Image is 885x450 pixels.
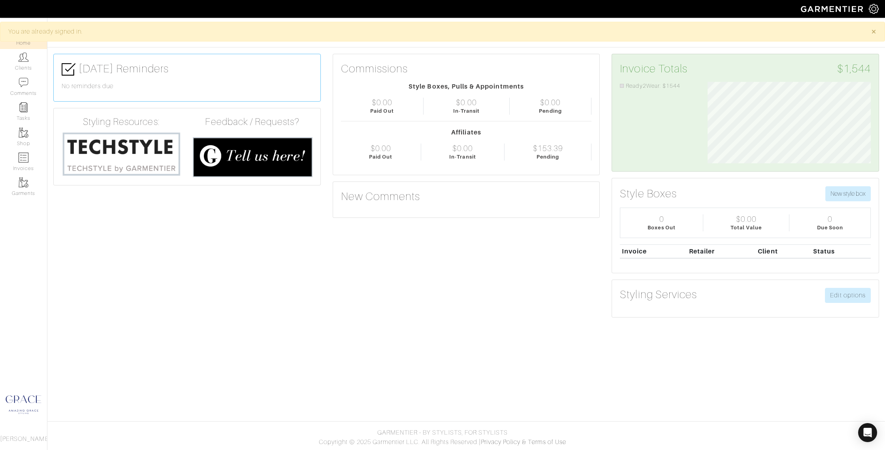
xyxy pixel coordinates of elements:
span: $1,544 [837,62,871,76]
img: garments-icon-b7da505a4dc4fd61783c78ac3ca0ef83fa9d6f193b1c9dc38574b1d14d53ca28.png [19,178,28,187]
span: × [871,26,877,37]
div: $0.00 [736,214,757,224]
th: Retailer [687,244,756,258]
img: gear-icon-white-bd11855cb880d31180b6d7d6211b90ccbf57a29d726f0c71d8c61bd08dd39cc2.png [869,4,879,14]
div: $0.00 [452,144,473,153]
div: 0 [659,214,664,224]
th: Status [811,244,871,258]
h3: Style Boxes [620,187,677,200]
h6: No reminders due [62,83,313,90]
div: Paid Out [370,107,394,115]
th: Invoice [620,244,687,258]
h4: Styling Resources: [62,116,181,128]
h3: Styling Services [620,288,697,301]
div: $153.39 [533,144,563,153]
span: Copyright © 2025 Garmentier LLC. All Rights Reserved. [319,439,479,446]
div: Due Soon [817,224,843,231]
div: In-Transit [449,153,476,161]
h3: Invoice Totals [620,62,871,76]
a: Privacy Policy & Terms of Use [481,439,566,446]
img: garmentier-logo-header-white-b43fb05a5012e4ada735d5af1a66efaba907eab6374d6393d1fbf88cb4ef424d.png [797,2,869,16]
div: $0.00 [372,98,392,107]
h3: New Comments [341,190,592,203]
img: check-box-icon-36a4915ff3ba2bd8f6e4f29bc755bb66becd62c870f447fc0dd1365fcfddab58.png [62,62,75,76]
div: Open Intercom Messenger [858,423,877,442]
th: Client [756,244,811,258]
img: reminder-icon-8004d30b9f0a5d33ae49ab947aed9ed385cf756f9e5892f1edd6e32f2345188e.png [19,102,28,112]
img: orders-icon-0abe47150d42831381b5fb84f609e132dff9fe21cb692f30cb5eec754e2cba89.png [19,153,28,163]
div: Pending [537,153,559,161]
div: $0.00 [456,98,476,107]
li: Ready2Wear: $1544 [620,82,696,91]
h3: Commissions [341,62,408,76]
img: clients-icon-6bae9207a08558b7cb47a8932f037763ab4055f8c8b6bfacd5dc20c3e0201464.png [19,52,28,62]
div: Paid Out [369,153,392,161]
img: comment-icon-a0a6a9ef722e966f86d9cbdc48e553b5cf19dbc54f86b18d962a5391bc8f6eb6.png [19,78,28,87]
div: Total Value [731,224,762,231]
h4: Feedback / Requests? [193,116,312,128]
img: feedback_requests-3821251ac2bd56c73c230f3229a5b25d6eb027adea667894f41107c140538ee0.png [193,137,312,177]
div: 0 [828,214,832,224]
button: New style box [825,186,871,201]
div: Pending [539,107,561,115]
div: You are already signed in. [8,27,859,36]
img: garments-icon-b7da505a4dc4fd61783c78ac3ca0ef83fa9d6f193b1c9dc38574b1d14d53ca28.png [19,128,28,138]
div: Style Boxes, Pulls & Appointments [341,82,592,91]
div: Boxes Out [648,224,675,231]
img: techstyle-93310999766a10050dc78ceb7f971a75838126fd19372ce40ba20cdf6a89b94b.png [62,131,181,177]
div: In-Transit [453,107,480,115]
a: Edit options [825,288,871,303]
h3: [DATE] Reminders [62,62,313,76]
div: $0.00 [540,98,561,107]
div: $0.00 [371,144,391,153]
div: Affiliates [341,128,592,137]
